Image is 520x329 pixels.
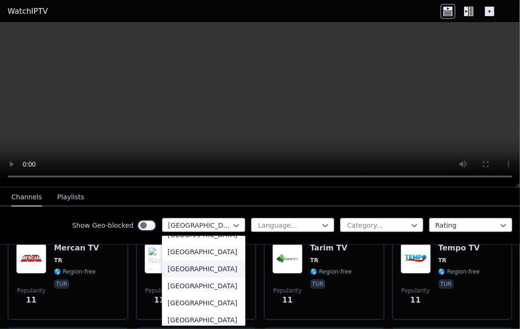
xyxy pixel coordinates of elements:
div: [GEOGRAPHIC_DATA] [162,243,245,260]
p: tur [310,279,325,289]
h6: Mercan TV [54,243,99,253]
span: 🌎 Region-free [310,268,352,276]
h6: Tempo TV [439,243,480,253]
span: 🌎 Region-free [54,268,96,276]
a: WatchIPTV [8,6,48,17]
h6: Tarim TV [310,243,352,253]
div: [GEOGRAPHIC_DATA] [162,277,245,294]
img: Mercan TV [16,243,46,274]
img: Tarim TV [272,243,303,274]
p: tur [439,279,454,289]
div: [GEOGRAPHIC_DATA] [162,260,245,277]
span: 11 [154,294,164,306]
button: Channels [11,188,42,206]
img: Tempo TV [401,243,431,274]
span: 11 [410,294,421,306]
span: 11 [26,294,36,306]
span: Popularity [145,287,173,294]
label: Show Geo-blocked [72,221,134,230]
span: 11 [282,294,293,306]
p: tur [54,279,69,289]
div: [GEOGRAPHIC_DATA] [162,294,245,311]
span: TR [439,257,447,264]
button: Playlists [57,188,84,206]
span: 🌎 Region-free [439,268,480,276]
div: [GEOGRAPHIC_DATA] [162,311,245,329]
img: Nora TV [144,243,175,274]
span: Popularity [273,287,302,294]
span: TR [310,257,318,264]
span: Popularity [17,287,45,294]
span: Popularity [401,287,430,294]
span: TR [54,257,62,264]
